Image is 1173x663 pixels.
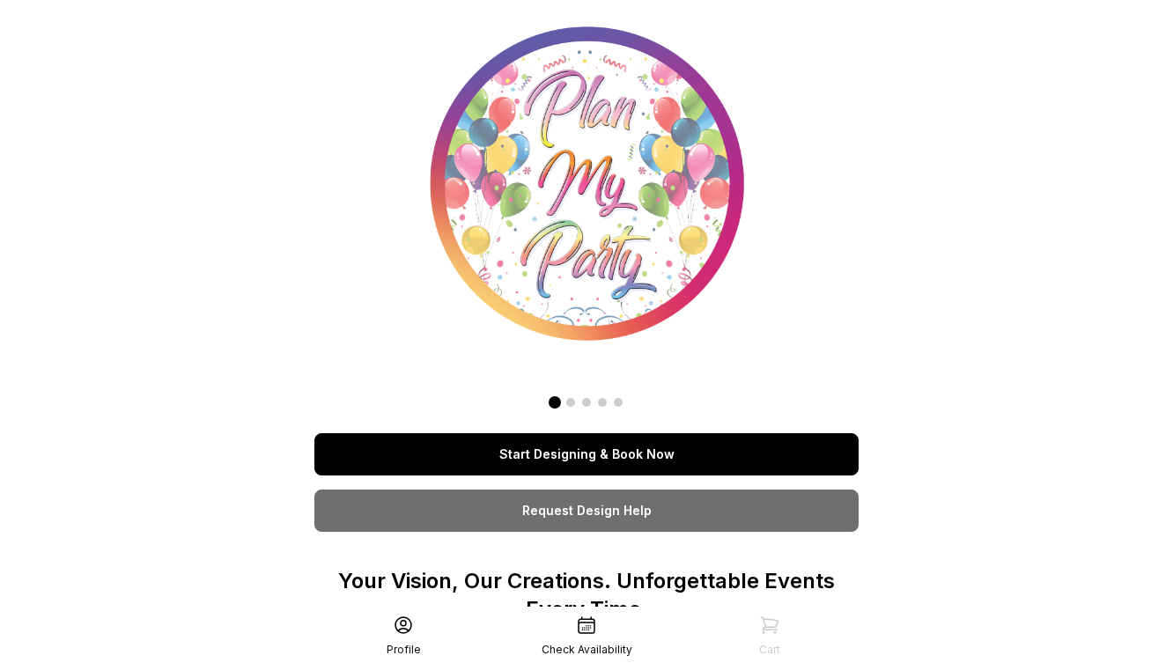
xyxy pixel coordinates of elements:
div: Cart [759,643,780,657]
a: Start Designing & Book Now [314,433,859,475]
p: Your Vision, Our Creations. Unforgettable Events Every Time. [314,567,859,623]
div: Profile [387,643,421,657]
a: Request Design Help [314,490,859,532]
div: Check Availability [542,643,632,657]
